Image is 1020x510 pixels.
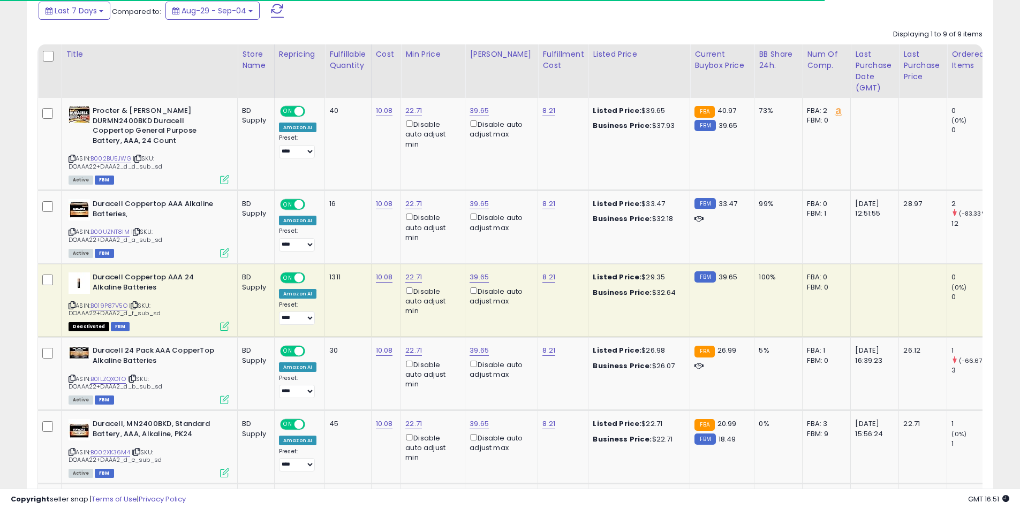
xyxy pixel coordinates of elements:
[376,272,393,283] a: 10.08
[242,106,266,125] div: BD Supply
[69,322,109,331] span: All listings that are unavailable for purchase on Amazon for any reason other than out-of-stock
[968,494,1009,504] span: 2025-09-12 16:51 GMT
[719,199,738,209] span: 33.47
[69,249,93,258] span: All listings currently available for purchase on Amazon
[542,345,555,356] a: 8.21
[593,272,682,282] div: $29.35
[69,448,162,464] span: | SKU: DOAAA22+DAAA2_d_e_sub_sd
[111,322,130,331] span: FBM
[139,494,186,504] a: Privacy Policy
[279,134,316,158] div: Preset:
[279,448,316,472] div: Preset:
[69,301,161,317] span: | SKU: DOAAA22+DAAA2_d_f_sub_sd
[807,209,842,218] div: FBM: 1
[951,283,966,292] small: (0%)
[405,432,457,463] div: Disable auto adjust min
[470,432,530,453] div: Disable auto adjust max
[759,106,794,116] div: 73%
[893,29,983,40] div: Displaying 1 to 9 of 9 items
[951,419,995,429] div: 1
[242,49,270,71] div: Store Name
[951,272,995,282] div: 0
[951,49,991,71] div: Ordered Items
[281,420,294,429] span: ON
[807,356,842,366] div: FBM: 0
[951,439,995,448] div: 1
[470,118,530,139] div: Disable auto adjust max
[593,288,682,298] div: $32.64
[593,120,652,131] b: Business Price:
[855,419,890,438] div: [DATE] 15:56:24
[69,346,229,403] div: ASIN:
[542,418,555,429] a: 8.21
[694,49,750,71] div: Current Buybox Price
[807,346,842,355] div: FBA: 1
[470,418,489,429] a: 39.65
[951,125,995,135] div: 0
[593,214,652,224] b: Business Price:
[405,272,422,283] a: 22.71
[470,345,489,356] a: 39.65
[304,107,321,116] span: OFF
[242,199,266,218] div: BD Supply
[329,49,366,71] div: Fulfillable Quantity
[807,116,842,125] div: FBM: 0
[719,120,738,131] span: 39.65
[951,199,995,209] div: 2
[807,49,846,71] div: Num of Comp.
[405,118,457,149] div: Disable auto adjust min
[593,199,641,209] b: Listed Price:
[470,285,530,306] div: Disable auto adjust max
[112,6,161,17] span: Compared to:
[717,345,737,355] span: 26.99
[90,227,130,237] a: B00UZNT8IM
[95,469,114,478] span: FBM
[11,494,50,504] strong: Copyright
[69,154,162,170] span: | SKU: DOAAA22+DAAA2_d_d_sub_sd
[242,346,266,365] div: BD Supply
[903,49,942,82] div: Last Purchase Price
[719,434,736,444] span: 18.49
[759,199,794,209] div: 99%
[542,105,555,116] a: 8.21
[90,154,131,163] a: B002BU5JWG
[593,106,682,116] div: $39.65
[593,345,641,355] b: Listed Price:
[593,49,685,60] div: Listed Price
[951,292,995,302] div: 0
[759,419,794,429] div: 0%
[95,395,114,405] span: FBM
[903,419,939,429] div: 22.71
[69,272,229,330] div: ASIN:
[470,211,530,232] div: Disable auto adjust max
[807,272,842,282] div: FBA: 0
[329,272,362,282] div: 1311
[279,289,316,299] div: Amazon AI
[807,106,842,116] div: FBA: 2
[542,199,555,209] a: 8.21
[593,434,652,444] b: Business Price:
[279,436,316,445] div: Amazon AI
[93,346,223,368] b: Duracell 24 Pack AAA CopperTop Alkaline Batteries
[95,176,114,185] span: FBM
[69,419,229,476] div: ASIN:
[279,49,320,60] div: Repricing
[304,347,321,356] span: OFF
[242,272,266,292] div: BD Supply
[329,199,362,209] div: 16
[93,419,223,442] b: Duracell, MN2400BKD, Standard Battery, AAA, Alkaline, PK24
[93,272,223,295] b: Duracell Coppertop AAA 24 Alkaline Batteries
[470,49,533,60] div: [PERSON_NAME]
[281,200,294,209] span: ON
[694,419,714,431] small: FBA
[959,356,990,365] small: (-66.67%)
[69,419,90,440] img: 41RHBpg9rUL._SL40_.jpg
[807,283,842,292] div: FBM: 0
[55,5,97,16] span: Last 7 Days
[69,375,162,391] span: | SKU: DOAAA22+DAAA2_d_b_sub_sd
[281,107,294,116] span: ON
[694,433,715,445] small: FBM
[376,199,393,209] a: 10.08
[470,272,489,283] a: 39.65
[405,418,422,429] a: 22.71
